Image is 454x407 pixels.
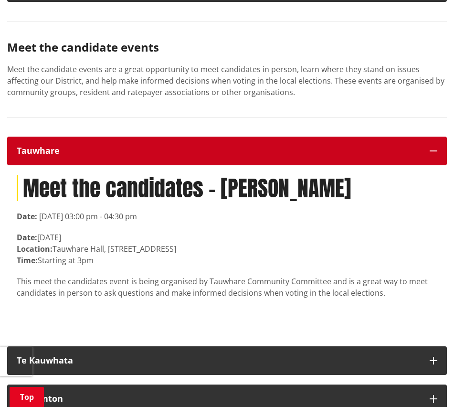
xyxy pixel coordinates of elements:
time: [DATE] 03:00 pm - 04:30 pm [39,211,137,222]
strong: Tauwhare [17,145,60,156]
a: Top [10,387,44,407]
strong: Location: [17,244,53,254]
iframe: Messenger Launcher [410,367,444,401]
button: Tauwhare [7,137,447,165]
strong: Date: [17,232,37,243]
h1: Meet the candidates - [PERSON_NAME] [17,175,437,201]
p: Meet the candidate events are a great opportunity to meet candidates in person, learn where they ... [7,64,447,98]
strong: Time: [17,255,38,266]
strong: Date: [17,211,37,222]
p: This meet the candidates event is being organised by Tauwhare Community Committee and is a great ... [17,276,437,299]
p: [DATE] Tauwhare Hall, [STREET_ADDRESS] Starting at 3pm [17,232,437,266]
strong: Meet the candidate events [7,39,159,55]
div: Te Kauwhata [17,356,420,365]
button: Te Kauwhata [7,346,447,375]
